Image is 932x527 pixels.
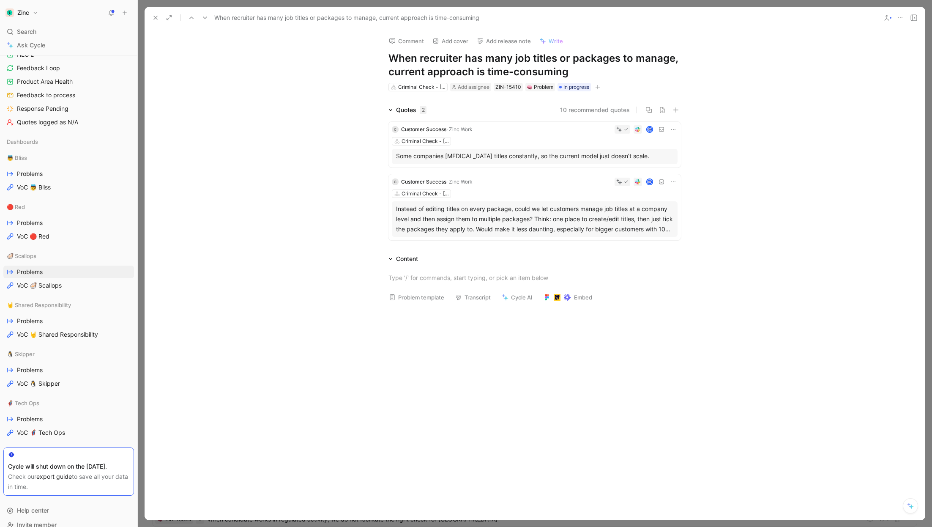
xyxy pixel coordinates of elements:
div: Cycle will shut down on the [DATE]. [8,461,129,472]
span: Feedback Loop [17,64,60,72]
div: Criminal Check - [GEOGRAPHIC_DATA] & Wales (DBS) [402,137,449,145]
a: Feedback to process [3,89,134,102]
div: 🤘 Shared ResponsibilityProblemsVoC 🤘 Shared Responsibility [3,299,134,341]
a: Problems [3,217,134,229]
a: Problems [3,266,134,278]
img: avatar [647,179,653,184]
a: VoC 🐧 Skipper [3,377,134,390]
div: Content [396,254,418,264]
button: Problem template [385,291,448,303]
div: 2 [420,106,426,114]
div: 🔴 Red [3,200,134,213]
div: 🐧 Skipper [3,348,134,360]
div: 🦪 Scallops [3,250,134,262]
div: Quotes2 [385,105,430,115]
p: Some companies [MEDICAL_DATA] titles constantly, so the current model just doesn’t scale. [396,151,673,160]
span: 👼 Bliss [7,154,27,162]
span: · Zinc Work [446,126,473,132]
span: Customer Success [401,126,446,132]
div: Instead of editing titles on every package, could we let customers manage job titles at a company... [396,204,673,234]
a: Problems [3,413,134,425]
a: VoC 🦸 Tech Ops [3,426,134,439]
button: ZincZinc [3,7,40,19]
span: When recruiter has many job titles or packages to manage, current approach is time-consuming [214,13,479,23]
span: 🤘 Shared Responsibility [7,301,71,309]
span: Quotes logged as N/A [17,118,78,126]
a: VoC 🤘 Shared Responsibility [3,328,134,341]
span: Dashboards [7,137,38,146]
span: 🐧 Skipper [7,350,35,358]
a: Feedback Loop [3,62,134,74]
h1: Zinc [17,9,29,16]
div: ZIN-15410 [495,83,521,91]
a: Problems [3,364,134,376]
span: Help center [17,507,49,514]
div: 🦸 Tech Ops [3,397,134,409]
div: 🐧 SkipperProblemsVoC 🐧 Skipper [3,348,134,390]
div: Criminal Check - [GEOGRAPHIC_DATA] & Wales (DBS) [402,189,449,198]
div: Problem [527,83,553,91]
img: 🧠 [527,85,532,90]
div: Criminal Check - [GEOGRAPHIC_DATA] & Wales (DBS) [398,83,446,91]
div: Dashboards [3,135,134,151]
a: Response Pending [3,102,134,115]
span: Ask Cycle [17,40,45,50]
span: Product Area Health [17,77,73,86]
span: Problems [17,170,43,178]
span: Problems [17,219,43,227]
span: VoC 🐧 Skipper [17,379,60,388]
div: Dashboards [3,135,134,148]
span: VoC 🦪 Scallops [17,281,62,290]
div: In progress [558,83,591,91]
div: 🧠Problem [525,83,555,91]
span: Customer Success [401,178,446,185]
button: Add cover [429,35,472,47]
span: VoC 🔴 Red [17,232,49,241]
div: 👼 BlissProblemsVoC 👼 Bliss [3,151,134,194]
button: Write [536,35,567,47]
div: C [392,126,399,133]
span: Problems [17,366,43,374]
span: VoC 🤘 Shared Responsibility [17,330,98,339]
div: C [392,178,399,185]
span: In progress [563,83,589,91]
span: · Zinc Work [446,178,473,185]
h1: When recruiter has many job titles or packages to manage, current approach is time-consuming [388,52,681,79]
button: Cycle AI [498,291,536,303]
a: Ask Cycle [3,39,134,52]
span: Problems [17,415,43,423]
span: 🦸 Tech Ops [7,399,39,407]
span: Add assignee [458,84,489,90]
a: VoC 👼 Bliss [3,181,134,194]
div: 🦸 Tech OpsProblemsVoC 🦸 Tech Ops [3,397,134,439]
button: 10 recommended quotes [560,105,630,115]
div: Check our to save all your data in time. [8,472,129,492]
a: VoC 🔴 Red [3,230,134,243]
div: 👼 Bliss [3,151,134,164]
span: Write [549,37,563,45]
a: Quotes logged as N/A [3,116,134,129]
div: Help center [3,504,134,517]
div: Quotes [396,105,426,115]
img: avatar [647,126,653,132]
a: Product Area Health [3,75,134,88]
span: VoC 👼 Bliss [17,183,51,192]
a: Problems [3,315,134,327]
button: Transcript [451,291,495,303]
span: Search [17,27,36,37]
button: Comment [385,35,428,47]
div: 🤘 Shared Responsibility [3,299,134,311]
button: Add release note [473,35,535,47]
div: Search [3,25,134,38]
button: Embed [540,291,596,303]
div: 🦪 ScallopsProblemsVoC 🦪 Scallops [3,250,134,292]
span: Feedback to process [17,91,75,99]
span: 🔴 Red [7,203,25,211]
div: Content [385,254,421,264]
a: export guide [36,473,72,480]
div: 🔴 RedProblemsVoC 🔴 Red [3,200,134,243]
a: VoC 🦪 Scallops [3,279,134,292]
span: VoC 🦸 Tech Ops [17,428,65,437]
span: Problems [17,268,43,276]
div: Main sectionHEC 2Feedback LoopProduct Area HealthFeedback to processResponse PendingQuotes logged... [3,32,134,129]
